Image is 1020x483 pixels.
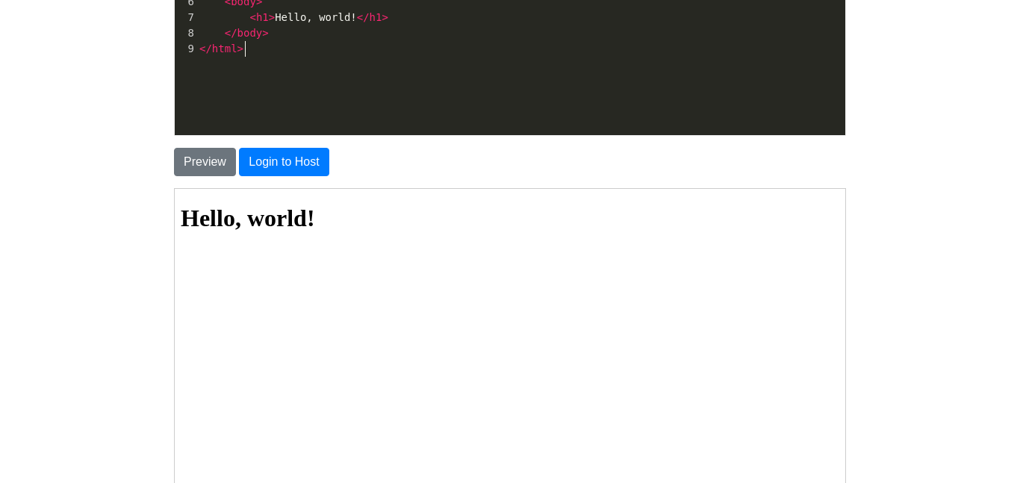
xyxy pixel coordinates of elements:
span: html [212,43,237,54]
span: > [262,27,268,39]
span: > [237,43,243,54]
span: > [269,11,275,23]
div: 8 [175,25,196,41]
h1: Hello, world! [6,16,665,43]
div: 7 [175,10,196,25]
span: Hello, world! [199,11,388,23]
span: h1 [256,11,269,23]
span: > [382,11,388,23]
button: Login to Host [239,148,329,176]
span: </ [357,11,370,23]
span: < [249,11,255,23]
button: Preview [174,148,236,176]
span: body [237,27,263,39]
span: h1 [370,11,382,23]
span: </ [225,27,237,39]
div: 9 [175,41,196,57]
span: </ [199,43,212,54]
